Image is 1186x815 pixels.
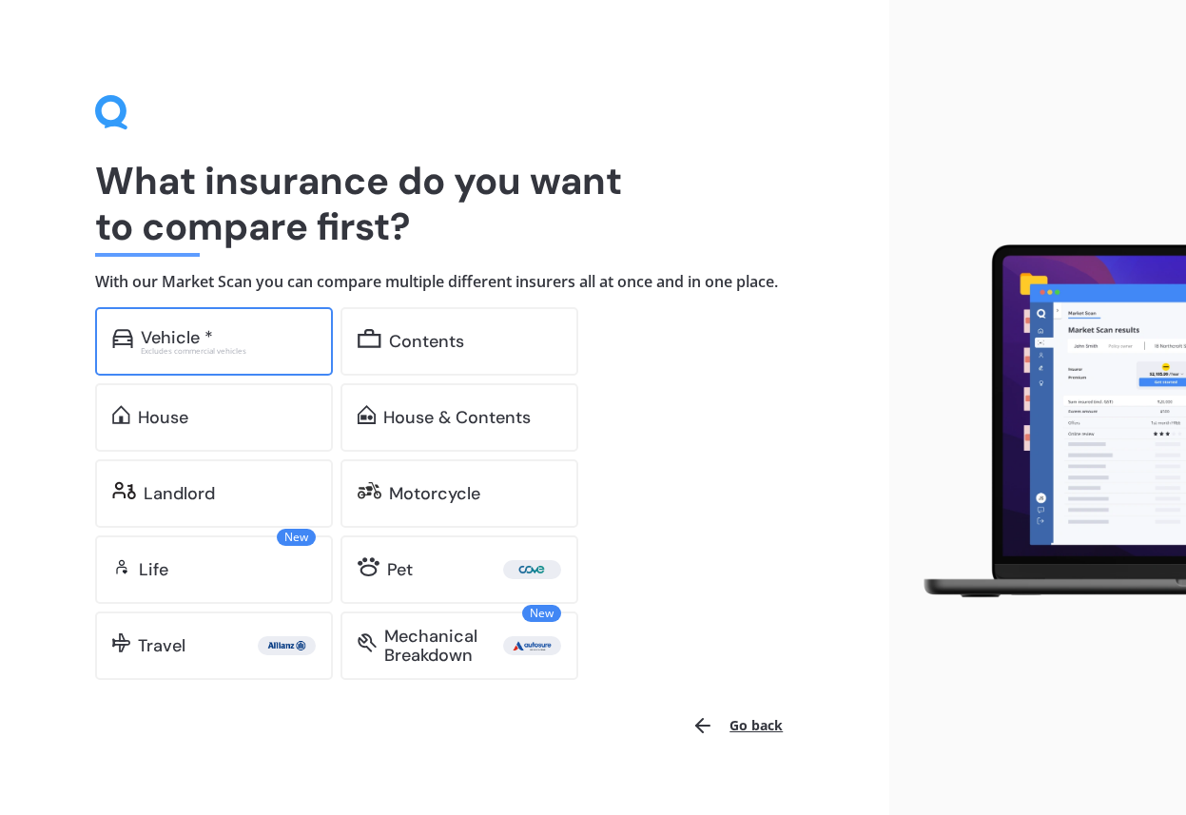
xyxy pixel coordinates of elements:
[95,272,794,292] h4: With our Market Scan you can compare multiple different insurers all at once and in one place.
[522,605,561,622] span: New
[139,560,168,579] div: Life
[112,405,130,424] img: home.91c183c226a05b4dc763.svg
[138,636,185,655] div: Travel
[112,633,130,652] img: travel.bdda8d6aa9c3f12c5fe2.svg
[358,557,379,576] img: pet.71f96884985775575a0d.svg
[904,237,1186,606] img: laptop.webp
[141,328,213,347] div: Vehicle *
[389,484,480,503] div: Motorcycle
[262,636,312,655] img: Allianz.webp
[507,636,557,655] img: Autosure.webp
[358,329,381,348] img: content.01f40a52572271636b6f.svg
[144,484,215,503] div: Landlord
[384,627,503,665] div: Mechanical Breakdown
[389,332,464,351] div: Contents
[95,158,794,249] h1: What insurance do you want to compare first?
[358,633,377,652] img: mbi.6615ef239df2212c2848.svg
[358,405,376,424] img: home-and-contents.b802091223b8502ef2dd.svg
[112,481,136,500] img: landlord.470ea2398dcb263567d0.svg
[387,560,413,579] div: Pet
[680,703,794,748] button: Go back
[340,535,578,604] a: Pet
[112,329,133,348] img: car.f15378c7a67c060ca3f3.svg
[383,408,531,427] div: House & Contents
[277,529,316,546] span: New
[112,557,131,576] img: life.f720d6a2d7cdcd3ad642.svg
[141,347,316,355] div: Excludes commercial vehicles
[358,481,381,500] img: motorbike.c49f395e5a6966510904.svg
[138,408,188,427] div: House
[507,560,557,579] img: Cove.webp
